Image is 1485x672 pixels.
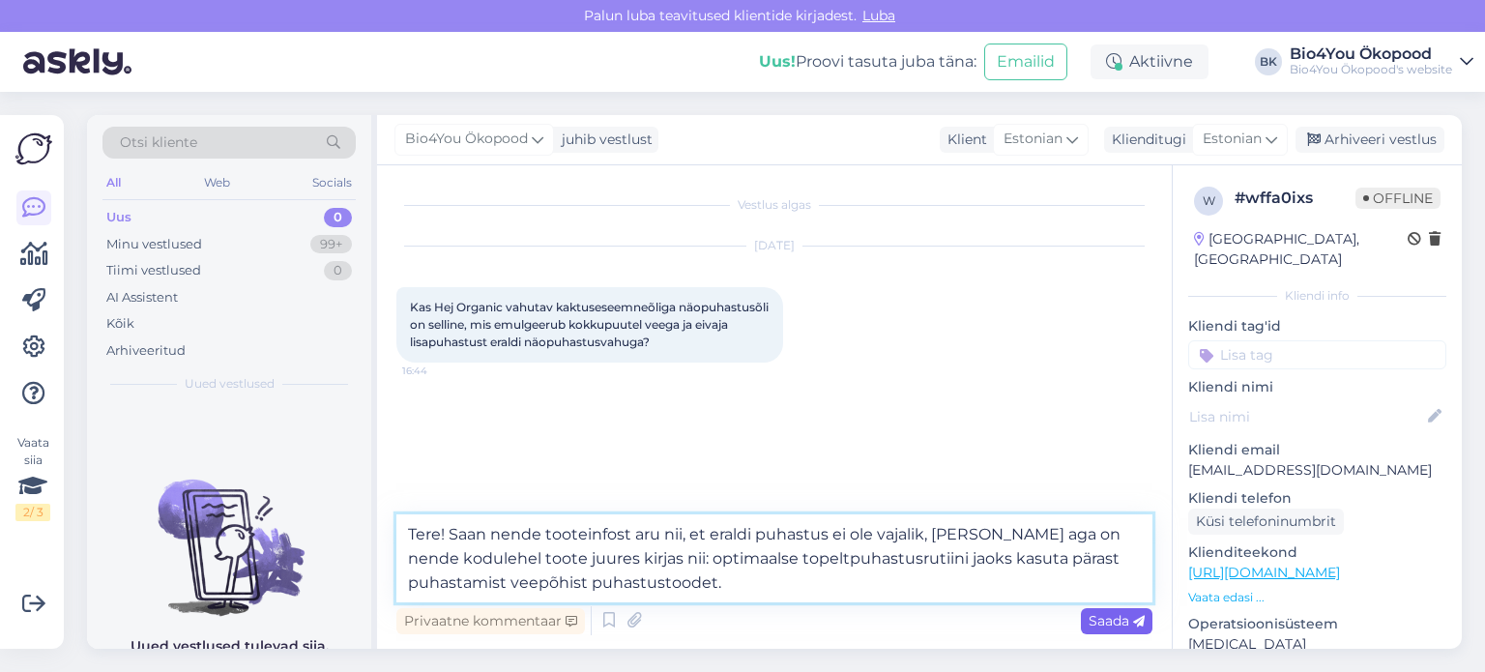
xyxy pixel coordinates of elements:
div: 0 [324,208,352,227]
div: 99+ [310,235,352,254]
b: Uus! [759,52,796,71]
div: Web [200,170,234,195]
span: Offline [1355,188,1441,209]
span: Estonian [1004,129,1063,150]
p: Operatsioonisüsteem [1188,614,1446,634]
a: Bio4You ÖkopoodBio4You Ökopood's website [1290,46,1473,77]
span: w [1203,193,1215,208]
div: Arhiveeritud [106,341,186,361]
div: Vaata siia [15,434,50,521]
img: No chats [87,445,371,619]
span: Saada [1089,612,1145,629]
input: Lisa tag [1188,340,1446,369]
span: Luba [857,7,901,24]
div: Arhiveeri vestlus [1296,127,1444,153]
div: Küsi telefoninumbrit [1188,509,1344,535]
span: 16:44 [402,364,475,378]
p: Kliendi tag'id [1188,316,1446,336]
div: [GEOGRAPHIC_DATA], [GEOGRAPHIC_DATA] [1194,229,1408,270]
p: Kliendi telefon [1188,488,1446,509]
div: 2 / 3 [15,504,50,521]
p: Kliendi email [1188,440,1446,460]
div: juhib vestlust [554,130,653,150]
div: Aktiivne [1091,44,1208,79]
div: All [102,170,125,195]
div: Minu vestlused [106,235,202,254]
p: Vaata edasi ... [1188,589,1446,606]
p: Kliendi nimi [1188,377,1446,397]
div: 0 [324,261,352,280]
div: AI Assistent [106,288,178,307]
p: Klienditeekond [1188,542,1446,563]
div: Vestlus algas [396,196,1152,214]
p: [EMAIL_ADDRESS][DOMAIN_NAME] [1188,460,1446,481]
div: Bio4You Ökopood [1290,46,1452,62]
div: [DATE] [396,237,1152,254]
div: Proovi tasuta juba täna: [759,50,976,73]
div: Klienditugi [1104,130,1186,150]
div: # wffa0ixs [1235,187,1355,210]
img: Askly Logo [15,131,52,167]
div: Klient [940,130,987,150]
textarea: Tere! Saan nende tooteinfost aru nii, et eraldi puhastus ei ole vajalik, [PERSON_NAME] aga on nen... [396,514,1152,602]
div: Socials [308,170,356,195]
a: [URL][DOMAIN_NAME] [1188,564,1340,581]
p: [MEDICAL_DATA] [1188,634,1446,655]
div: Kliendi info [1188,287,1446,305]
span: Otsi kliente [120,132,197,153]
div: Bio4You Ökopood's website [1290,62,1452,77]
div: Kõik [106,314,134,334]
div: Privaatne kommentaar [396,608,585,634]
input: Lisa nimi [1189,406,1424,427]
button: Emailid [984,44,1067,80]
div: BK [1255,48,1282,75]
div: Uus [106,208,131,227]
span: Bio4You Ökopood [405,129,528,150]
div: Tiimi vestlused [106,261,201,280]
span: Uued vestlused [185,375,275,393]
p: Uued vestlused tulevad siia. [131,636,329,657]
span: Kas Hej Organic vahutav kaktuseseemneõliga näopuhastusõli on selline, mis emulgeerub kokkupuutel ... [410,300,772,349]
span: Estonian [1203,129,1262,150]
